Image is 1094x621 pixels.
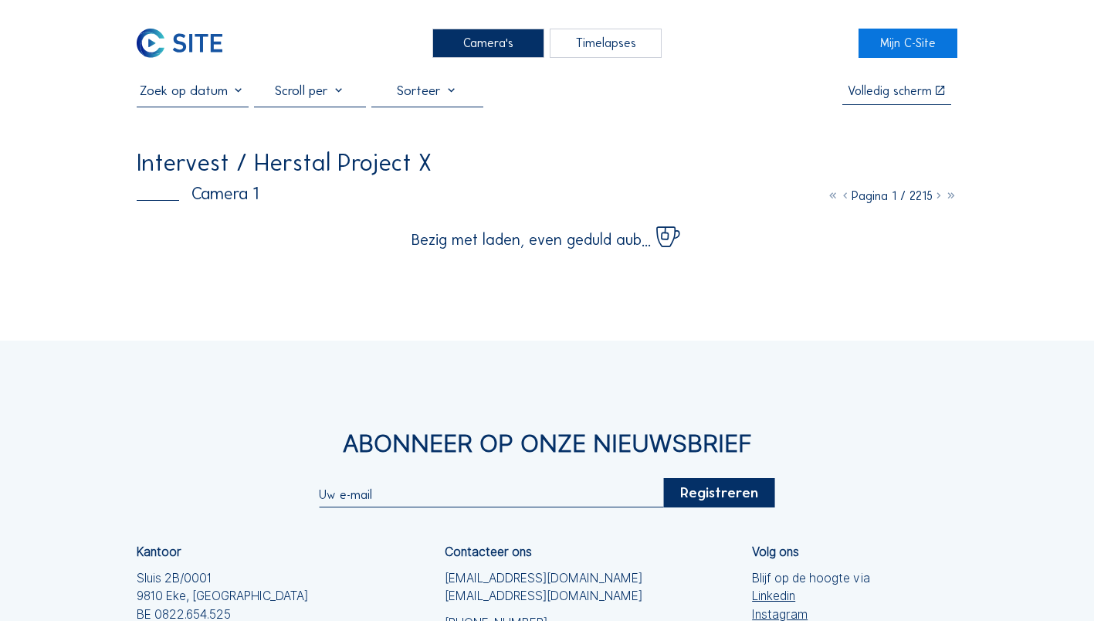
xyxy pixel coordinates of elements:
[137,185,259,202] div: Camera 1
[752,546,799,558] div: Volg ons
[137,83,249,99] input: Zoek op datum 󰅀
[752,587,870,605] a: Linkedin
[445,569,642,587] a: [EMAIL_ADDRESS][DOMAIN_NAME]
[137,29,235,57] a: C-SITE Logo
[445,587,642,605] a: [EMAIL_ADDRESS][DOMAIN_NAME]
[848,85,932,97] div: Volledig scherm
[852,188,933,203] span: Pagina 1 / 2215
[319,487,663,501] input: Uw e-mail
[859,29,957,57] a: Mijn C-Site
[663,478,775,507] div: Registreren
[445,546,532,558] div: Contacteer ons
[550,29,662,57] div: Timelapses
[137,431,957,455] div: Abonneer op onze nieuwsbrief
[432,29,544,57] div: Camera's
[412,232,651,247] span: Bezig met laden, even geduld aub...
[137,151,432,175] div: Intervest / Herstal Project X
[137,546,181,558] div: Kantoor
[137,29,222,57] img: C-SITE Logo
